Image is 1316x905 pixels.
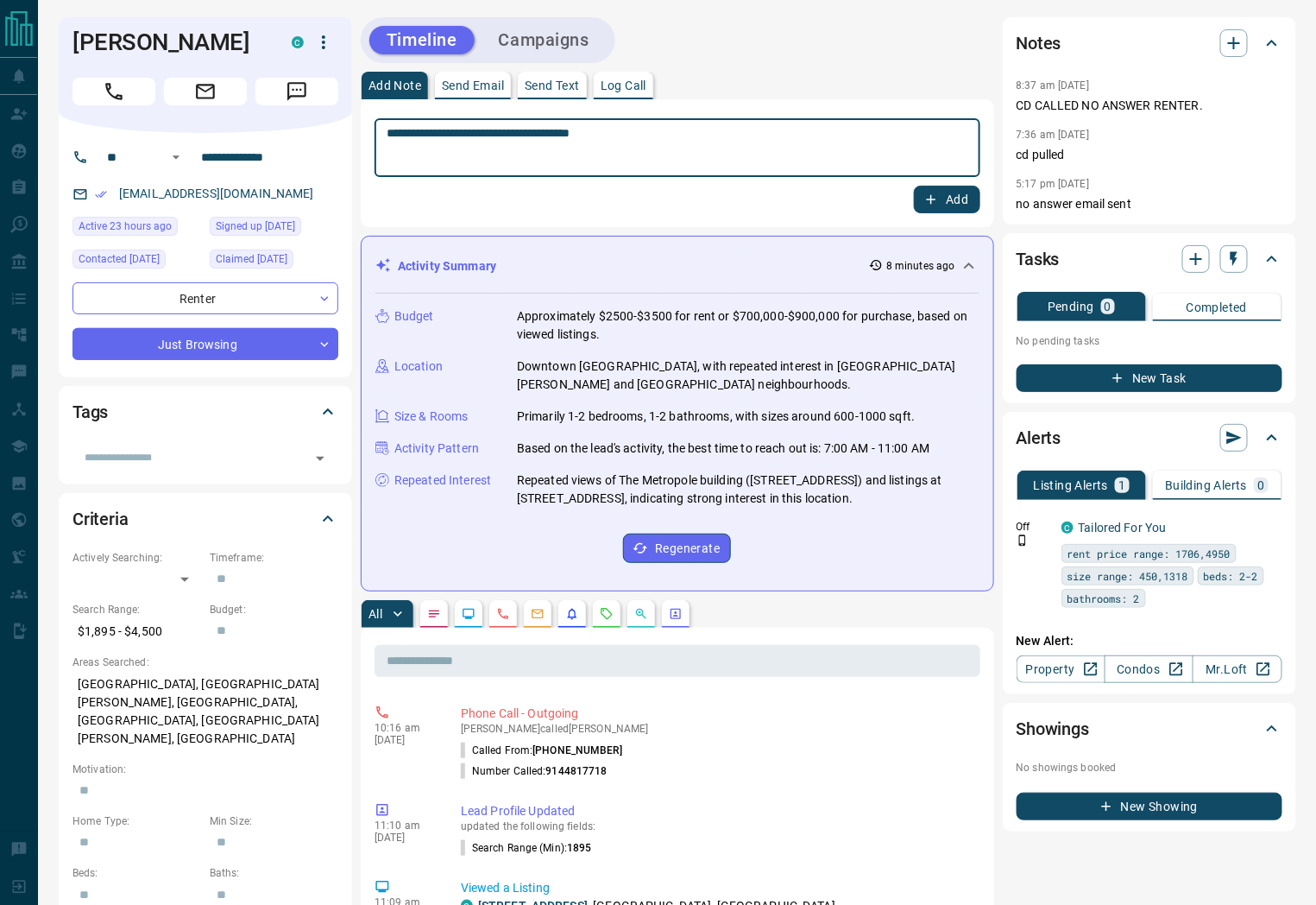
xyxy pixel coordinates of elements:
p: Send Text [525,79,580,92]
p: Activity Pattern [394,440,479,458]
p: cd pulled [1017,146,1282,164]
a: Property [1017,655,1105,683]
span: Signed up [DATE] [216,218,295,235]
h1: [PERSON_NAME] [72,28,266,56]
p: Beds: [72,865,201,881]
p: 11:10 am [375,820,435,832]
svg: Push Notification Only [1017,535,1029,547]
p: 8 minutes ago [886,258,954,274]
svg: Notes [427,607,441,621]
p: No showings booked [1017,760,1282,775]
span: Call [72,78,155,105]
p: Viewed a Listing [461,879,973,897]
h2: Tags [72,398,108,426]
p: New Alert: [1017,632,1282,650]
svg: Lead Browsing Activity [462,607,475,621]
span: Email [164,78,247,105]
p: Actively Searching: [72,550,201,566]
p: 0 [1105,301,1111,313]
svg: Opportunities [634,607,648,621]
p: Called From: [461,743,622,758]
a: Tailored For You [1079,521,1167,535]
span: [PHONE_NUMBER] [532,744,622,756]
span: bathrooms: 2 [1067,590,1140,607]
div: Criteria [72,498,338,540]
p: Budget [394,307,434,326]
div: Just Browsing [72,328,338,360]
svg: Email Verified [95,188,107,200]
p: Timeframe: [210,550,338,566]
span: beds: 2-2 [1204,567,1258,585]
h2: Criteria [72,505,129,533]
button: Add [914,186,979,213]
button: Open [308,446,332,471]
p: [GEOGRAPHIC_DATA], [GEOGRAPHIC_DATA][PERSON_NAME], [GEOGRAPHIC_DATA], [GEOGRAPHIC_DATA], [GEOGRAP... [72,670,338,753]
div: Thu May 15 2025 [210,250,338,274]
div: Tasks [1017,238,1282,280]
p: 10:16 am [375,722,435,734]
p: [DATE] [375,734,435,746]
svg: Requests [600,607,614,621]
h2: Notes [1017,29,1061,57]
p: $1,895 - $4,500 [72,617,201,646]
button: New Showing [1017,793,1282,820]
p: Phone Call - Outgoing [461,705,973,723]
a: [EMAIL_ADDRESS][DOMAIN_NAME] [119,187,314,200]
p: Size & Rooms [394,408,469,426]
p: 5:17 pm [DATE] [1017,178,1090,190]
p: Activity Summary [398,257,496,275]
p: Repeated views of The Metropole building ([STREET_ADDRESS]) and listings at [STREET_ADDRESS], ind... [517,471,979,508]
div: Showings [1017,708,1282,750]
div: Sat Feb 08 2025 [210,217,338,241]
p: Motivation: [72,762,338,777]
p: 0 [1257,479,1264,491]
p: 7:36 am [DATE] [1017,129,1090,141]
span: Contacted [DATE] [79,250,160,268]
p: Building Alerts [1165,479,1247,491]
div: Mon Sep 15 2025 [72,217,201,241]
p: Number Called: [461,763,608,779]
p: Pending [1048,301,1094,313]
p: Home Type: [72,813,201,829]
button: Open [166,147,186,168]
svg: Emails [531,607,545,621]
span: Active 23 hours ago [79,218,172,235]
p: Send Email [442,79,504,92]
p: Log Call [601,79,646,92]
h2: Tasks [1017,245,1060,273]
p: Primarily 1-2 bedrooms, 1-2 bathrooms, with sizes around 600-1000 sqft. [517,408,915,426]
p: Search Range: [72,602,201,617]
p: [PERSON_NAME] called [PERSON_NAME] [461,723,973,735]
span: Message [255,78,338,105]
p: 1 [1118,479,1125,491]
p: Baths: [210,865,338,881]
p: Completed [1187,301,1248,313]
p: updated the following fields: [461,820,973,832]
button: Campaigns [482,26,607,54]
h2: Showings [1017,715,1090,743]
p: Areas Searched: [72,655,338,670]
p: Search Range (Min) : [461,840,592,856]
button: New Task [1017,364,1282,392]
p: Downtown [GEOGRAPHIC_DATA], with repeated interest in [GEOGRAPHIC_DATA][PERSON_NAME] and [GEOGRAP... [517,358,979,394]
span: 9144817718 [546,765,608,777]
p: no answer email sent [1017,195,1282,213]
p: Location [394,358,443,376]
h2: Alerts [1017,424,1061,452]
p: Budget: [210,602,338,617]
p: Add Note [368,79,421,92]
span: size range: 450,1318 [1067,567,1188,585]
button: Timeline [369,26,475,54]
div: condos.ca [292,36,304,48]
div: Renter [72,282,338,314]
p: All [368,608,382,620]
a: Mr.Loft [1193,655,1281,683]
p: Repeated Interest [394,471,491,490]
p: [DATE] [375,832,435,844]
span: rent price range: 1706,4950 [1067,545,1231,562]
svg: Listing Alerts [565,607,579,621]
p: Lead Profile Updated [461,802,973,820]
div: condos.ca [1061,522,1074,534]
svg: Agent Actions [669,607,683,621]
p: 8:37 am [DATE] [1017,79,1090,92]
